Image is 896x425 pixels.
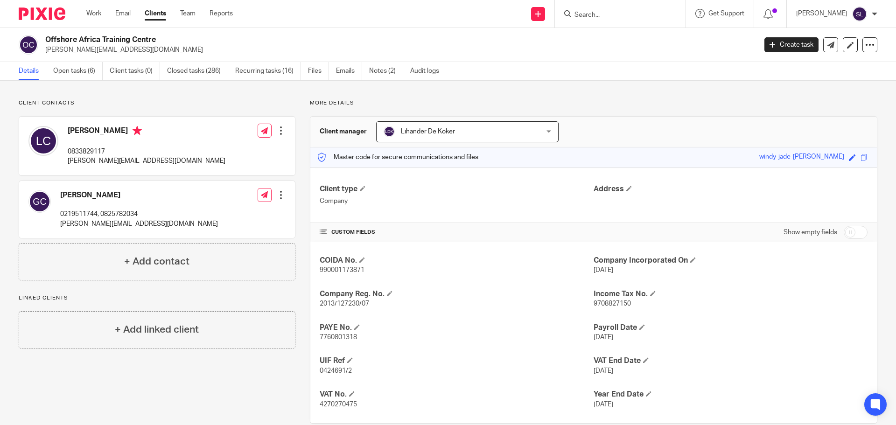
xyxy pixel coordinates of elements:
p: [PERSON_NAME][EMAIL_ADDRESS][DOMAIN_NAME] [45,45,750,55]
h4: Income Tax No. [594,289,868,299]
a: Audit logs [410,62,446,80]
a: Work [86,9,101,18]
img: Pixie [19,7,65,20]
a: Closed tasks (286) [167,62,228,80]
h4: COIDA No. [320,256,594,265]
a: Open tasks (6) [53,62,103,80]
a: Emails [336,62,362,80]
h4: VAT No. [320,390,594,399]
a: Recurring tasks (16) [235,62,301,80]
span: [DATE] [594,267,613,273]
h4: CUSTOM FIELDS [320,229,594,236]
span: [DATE] [594,368,613,374]
h4: UIF Ref [320,356,594,366]
span: Lihander De Koker [401,128,455,135]
p: Master code for secure communications and files [317,153,478,162]
span: 7760801318 [320,334,357,341]
p: 0219511744, 0825782034 [60,209,218,219]
span: 0424691/2 [320,368,352,374]
span: [DATE] [594,401,613,408]
p: [PERSON_NAME][EMAIL_ADDRESS][DOMAIN_NAME] [60,219,218,229]
label: Show empty fields [784,228,837,237]
span: 2013/127230/07 [320,300,369,307]
h4: Address [594,184,868,194]
h4: Payroll Date [594,323,868,333]
a: Files [308,62,329,80]
p: Linked clients [19,294,295,302]
a: Clients [145,9,166,18]
p: Client contacts [19,99,295,107]
p: [PERSON_NAME][EMAIL_ADDRESS][DOMAIN_NAME] [68,156,225,166]
span: [DATE] [594,334,613,341]
a: Reports [210,9,233,18]
input: Search [574,11,658,20]
a: Details [19,62,46,80]
h4: + Add contact [124,254,189,269]
h4: Year End Date [594,390,868,399]
a: Notes (2) [369,62,403,80]
h4: VAT End Date [594,356,868,366]
h4: Company Incorporated On [594,256,868,265]
h4: + Add linked client [115,322,199,337]
img: svg%3E [852,7,867,21]
h4: [PERSON_NAME] [68,126,225,138]
p: 0833829117 [68,147,225,156]
a: Team [180,9,196,18]
img: svg%3E [19,35,38,55]
span: 9708827150 [594,300,631,307]
h4: Client type [320,184,594,194]
h2: Offshore Africa Training Centre [45,35,609,45]
span: 4270270475 [320,401,357,408]
p: More details [310,99,877,107]
img: svg%3E [384,126,395,137]
h3: Client manager [320,127,367,136]
img: svg%3E [28,190,51,213]
a: Create task [764,37,819,52]
h4: PAYE No. [320,323,594,333]
a: Client tasks (0) [110,62,160,80]
h4: [PERSON_NAME] [60,190,218,200]
a: Email [115,9,131,18]
span: 990001173871 [320,267,364,273]
img: svg%3E [28,126,58,156]
p: Company [320,196,594,206]
span: Get Support [708,10,744,17]
i: Primary [133,126,142,135]
h4: Company Reg. No. [320,289,594,299]
p: [PERSON_NAME] [796,9,847,18]
div: windy-jade-[PERSON_NAME] [759,152,844,163]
